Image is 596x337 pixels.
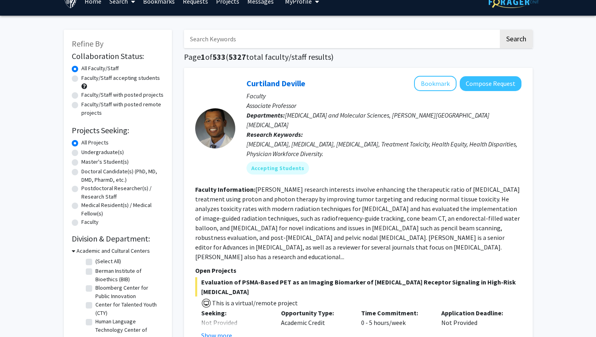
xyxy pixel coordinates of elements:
label: Bloomberg Center for Public Innovation [95,284,162,300]
span: This is a virtual/remote project [211,299,298,307]
p: Time Commitment: [361,308,429,318]
fg-read-more: [PERSON_NAME] research interests involve enhancing the therapeutic ratio of [MEDICAL_DATA] treatm... [195,185,520,261]
label: Master's Student(s) [81,158,129,166]
label: Faculty/Staff accepting students [81,74,160,82]
p: Application Deadline: [441,308,509,318]
p: Opportunity Type: [281,308,349,318]
label: Faculty/Staff with posted projects [81,91,164,99]
button: Search [500,30,533,48]
mat-chip: Accepting Students [246,162,309,175]
label: (Select All) [95,257,121,266]
span: [MEDICAL_DATA] and Molecular Sciences, [PERSON_NAME][GEOGRAPHIC_DATA][MEDICAL_DATA] [246,111,489,129]
h2: Collaboration Status: [72,51,164,61]
span: 533 [212,52,226,62]
h3: Academic and Cultural Centers [77,247,150,255]
p: Associate Professor [246,101,521,110]
label: Faculty/Staff with posted remote projects [81,100,164,117]
b: Departments: [246,111,285,119]
h2: Division & Department: [72,234,164,244]
p: Seeking: [201,308,269,318]
a: Curtiland Deville [246,78,305,88]
b: Faculty Information: [195,185,255,193]
label: Postdoctoral Researcher(s) / Research Staff [81,184,164,201]
div: Not Provided [201,318,269,327]
p: Open Projects [195,266,521,275]
label: All Projects [81,138,109,147]
iframe: Chat [6,301,34,331]
h2: Projects Seeking: [72,126,164,135]
label: Center for Talented Youth (CTY) [95,300,162,317]
label: Doctoral Candidate(s) (PhD, MD, DMD, PharmD, etc.) [81,167,164,184]
span: 5327 [228,52,246,62]
input: Search Keywords [184,30,499,48]
div: [MEDICAL_DATA], [MEDICAL_DATA], [MEDICAL_DATA], Treatment Toxicity, Health Equity, Health Dispari... [246,139,521,158]
span: 1 [201,52,205,62]
label: All Faculty/Staff [81,64,119,73]
p: Faculty [246,91,521,101]
label: Undergraduate(s) [81,148,124,156]
span: Refine By [72,39,103,49]
span: Evaluation of PSMA-Based PET as an Imaging Biomarker of [MEDICAL_DATA] Receptor Signaling in High... [195,277,521,296]
b: Research Keywords: [246,130,303,138]
button: Compose Request to Curtiland Deville [460,76,521,91]
h1: Page of ( total faculty/staff results) [184,52,533,62]
label: Faculty [81,218,99,226]
label: Medical Resident(s) / Medical Fellow(s) [81,201,164,218]
label: Berman Institute of Bioethics (BIB) [95,267,162,284]
button: Add Curtiland Deville to Bookmarks [414,76,457,91]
